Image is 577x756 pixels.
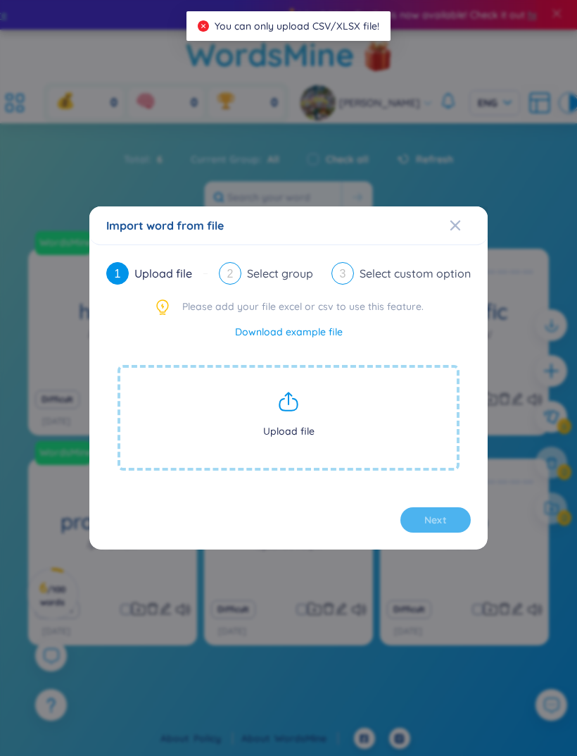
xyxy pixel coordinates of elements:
[219,262,320,285] div: 2Select group
[340,268,346,280] span: 3
[227,268,234,280] span: 2
[247,262,324,285] div: Select group
[115,268,121,280] span: 1
[106,218,471,233] div: Import word from file
[331,262,471,285] div: 3Select custom option
[198,20,209,32] span: close-circle
[134,262,203,285] div: Upload file
[106,262,208,285] div: 1Upload file
[450,206,488,244] button: Close
[360,262,471,285] div: Select custom option
[235,324,343,340] a: Download example file
[182,299,424,316] span: Please add your file excel or csv to use this feature.
[215,20,379,32] span: You can only upload CSV/XLSX file!
[118,365,459,471] span: Upload file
